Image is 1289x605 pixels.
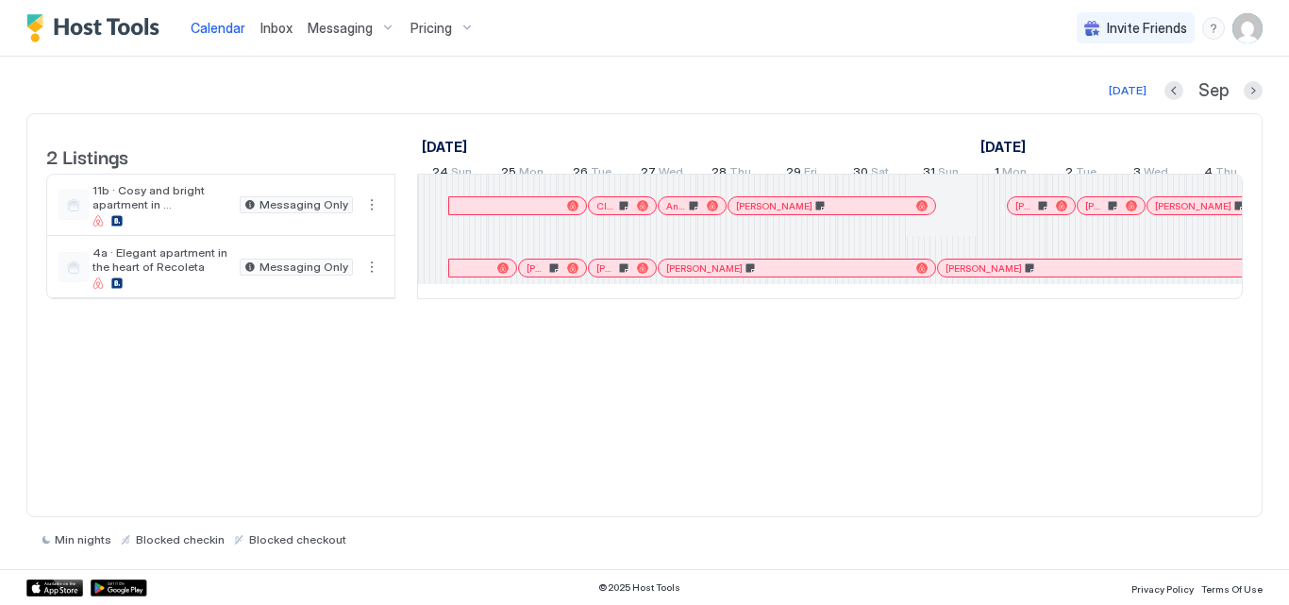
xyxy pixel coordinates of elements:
span: Sep [1198,80,1229,102]
a: August 24, 2025 [417,133,472,160]
div: menu [1202,17,1225,40]
div: User profile [1232,13,1263,43]
div: menu [360,256,383,278]
a: September 4, 2025 [1199,160,1242,188]
span: Sat [871,164,889,184]
a: August 29, 2025 [781,160,822,188]
span: Mon [1002,164,1027,184]
span: 4a · Elegant apartment in the heart of Recoleta [92,245,232,274]
span: Invite Friends [1107,20,1187,37]
a: August 25, 2025 [496,160,548,188]
a: August 26, 2025 [568,160,616,188]
span: Thu [1215,164,1237,184]
a: August 31, 2025 [918,160,963,188]
span: 28 [711,164,727,184]
div: menu [360,193,383,216]
a: Inbox [260,18,293,38]
button: More options [360,193,383,216]
span: Privacy Policy [1131,583,1194,595]
a: Terms Of Use [1201,578,1263,597]
span: Clars [PERSON_NAME] [596,200,616,212]
span: Wed [659,164,683,184]
a: September 1, 2025 [990,160,1031,188]
span: 25 [501,164,516,184]
button: More options [360,256,383,278]
span: 27 [641,164,656,184]
a: Host Tools Logo [26,14,168,42]
span: 26 [573,164,588,184]
a: Privacy Policy [1131,578,1194,597]
span: [PERSON_NAME] [596,262,616,275]
span: 29 [786,164,801,184]
span: Tue [1076,164,1096,184]
span: Mon [519,164,544,184]
span: Terms Of Use [1201,583,1263,595]
a: September 2, 2025 [1061,160,1101,188]
span: 3 [1133,164,1141,184]
button: [DATE] [1106,79,1149,102]
a: Calendar [191,18,245,38]
span: 2 Listings [46,142,128,170]
a: August 28, 2025 [707,160,756,188]
button: Previous month [1164,81,1183,100]
span: Sun [938,164,959,184]
span: Thu [729,164,751,184]
span: Calendar [191,20,245,36]
a: August 27, 2025 [636,160,688,188]
span: 11b · Cosy and bright apartment in [GEOGRAPHIC_DATA] [92,183,232,211]
span: Antoo Nigito De Bond [666,200,686,212]
a: Google Play Store [91,580,147,597]
span: 24 [432,164,448,184]
span: [PERSON_NAME] [1085,200,1105,212]
span: [PERSON_NAME] [666,262,743,275]
span: Blocked checkout [249,532,346,546]
span: [PERSON_NAME] [1155,200,1231,212]
span: 1 [995,164,999,184]
span: Min nights [55,532,111,546]
span: [PERSON_NAME] [736,200,812,212]
span: Wed [1144,164,1168,184]
span: Tue [591,164,611,184]
span: 31 [923,164,935,184]
span: Blocked checkin [136,532,225,546]
div: [DATE] [1109,82,1147,99]
span: Sun [451,164,472,184]
a: September 3, 2025 [1129,160,1173,188]
span: Messaging [308,20,373,37]
a: August 30, 2025 [848,160,894,188]
span: 2 [1065,164,1073,184]
span: 30 [853,164,868,184]
a: August 24, 2025 [427,160,477,188]
span: Pricing [410,20,452,37]
a: App Store [26,580,83,597]
span: Inbox [260,20,293,36]
a: September 1, 2025 [976,133,1030,160]
span: [PERSON_NAME] [527,262,546,275]
span: [PERSON_NAME] [946,262,1022,275]
span: 4 [1204,164,1213,184]
button: Next month [1244,81,1263,100]
span: [PERSON_NAME] [1015,200,1035,212]
span: Fri [804,164,817,184]
span: © 2025 Host Tools [598,581,680,594]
